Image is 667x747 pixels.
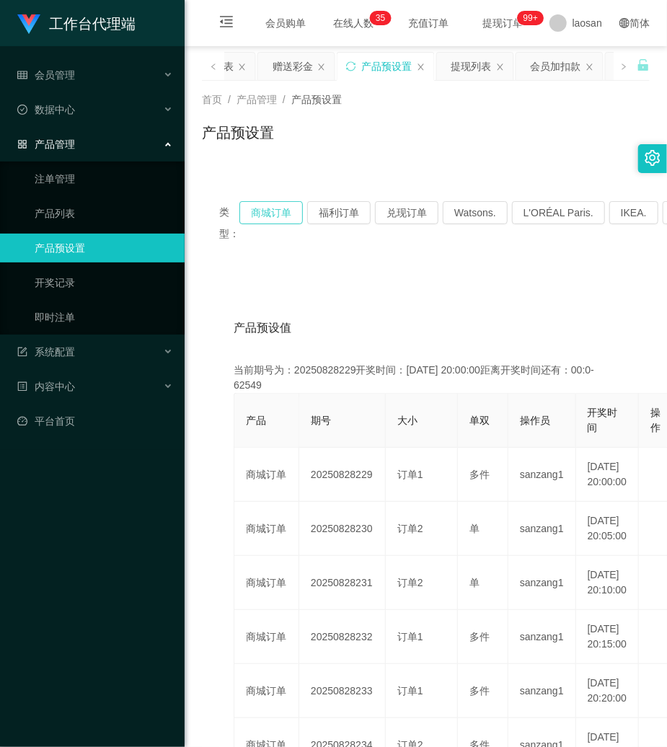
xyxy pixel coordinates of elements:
button: L'ORÉAL Paris. [512,201,605,224]
span: 产品预设置 [291,94,342,105]
i: 图标: global [619,18,630,28]
span: 产品预设值 [234,319,291,337]
td: 商城订单 [234,556,299,610]
button: IKEA. [609,201,658,224]
span: 单 [469,577,480,588]
td: 商城订单 [234,664,299,718]
span: 多件 [469,469,490,480]
span: 操作 [650,407,661,433]
div: 提现列表 [451,53,492,80]
button: 兑现订单 [375,201,438,224]
td: [DATE] 20:10:00 [576,556,640,610]
span: 订单1 [397,631,423,642]
span: / [283,94,286,105]
span: 数据中心 [17,104,75,115]
i: 图标: close [496,63,505,71]
td: 商城订单 [234,610,299,664]
a: 即时注单 [35,303,173,332]
h1: 产品预设置 [202,122,274,143]
td: sanzang1 [508,664,576,718]
i: 图标: profile [17,381,27,392]
span: 系统配置 [17,346,75,358]
span: / [228,94,231,105]
i: 图标: check-circle-o [17,105,27,115]
span: 首页 [202,94,222,105]
a: 工作台代理端 [17,17,136,29]
a: 产品预设置 [35,234,173,262]
span: 订单1 [397,469,423,480]
span: 订单2 [397,523,423,534]
i: 图标: close [317,63,326,71]
td: [DATE] 20:20:00 [576,664,640,718]
td: sanzang1 [508,448,576,502]
td: 商城订单 [234,448,299,502]
span: 单双 [469,415,490,426]
span: 期号 [311,415,331,426]
div: 会员加扣款 [531,53,581,80]
i: 图标: menu-fold [202,1,251,47]
span: 大小 [397,415,418,426]
td: [DATE] 20:05:00 [576,502,640,556]
div: 会员列表 [193,53,234,80]
i: 图标: appstore-o [17,139,27,149]
i: 图标: table [17,70,27,80]
span: 订单1 [397,685,423,697]
i: 图标: close [586,63,594,71]
a: 开奖记录 [35,268,173,297]
i: 图标: form [17,347,27,357]
span: 多件 [469,685,490,697]
td: sanzang1 [508,610,576,664]
span: 订单2 [397,577,423,588]
i: 图标: right [620,63,627,70]
i: 图标: left [210,63,217,70]
td: sanzang1 [508,502,576,556]
span: 产品管理 [17,138,75,150]
i: 图标: close [417,63,425,71]
h1: 工作台代理端 [49,1,136,47]
span: 单 [469,523,480,534]
td: [DATE] 20:15:00 [576,610,640,664]
sup: 35 [370,11,391,25]
a: 注单管理 [35,164,173,193]
i: 图标: setting [645,150,661,166]
div: 赠送彩金 [273,53,313,80]
span: 内容中心 [17,381,75,392]
img: logo.9652507e.png [17,14,40,35]
span: 充值订单 [401,18,456,28]
i: 图标: close [238,63,247,71]
td: 20250828231 [299,556,386,610]
span: 类型： [219,201,239,244]
i: 图标: sync [346,61,356,71]
span: 多件 [469,631,490,642]
td: 20250828230 [299,502,386,556]
span: 会员管理 [17,69,75,81]
span: 开奖时间 [588,407,618,433]
span: 提现订单 [476,18,531,28]
div: 产品预设置 [362,53,412,80]
td: 商城订单 [234,502,299,556]
button: Watsons. [443,201,508,224]
td: 20250828233 [299,664,386,718]
sup: 1003 [518,11,544,25]
a: 图标: dashboard平台首页 [17,407,173,436]
span: 在线人数 [326,18,381,28]
td: sanzang1 [508,556,576,610]
i: 图标: unlock [637,58,650,71]
span: 操作员 [520,415,550,426]
p: 3 [376,11,381,25]
div: 当前期号为：20250828229开奖时间：[DATE] 20:00:00距离开奖时间还有：00:0-62549 [234,363,618,393]
td: 20250828232 [299,610,386,664]
a: 产品列表 [35,199,173,228]
p: 5 [381,11,386,25]
td: 20250828229 [299,448,386,502]
span: 产品 [246,415,266,426]
button: 商城订单 [239,201,303,224]
button: 福利订单 [307,201,371,224]
span: 产品管理 [237,94,277,105]
td: [DATE] 20:00:00 [576,448,640,502]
